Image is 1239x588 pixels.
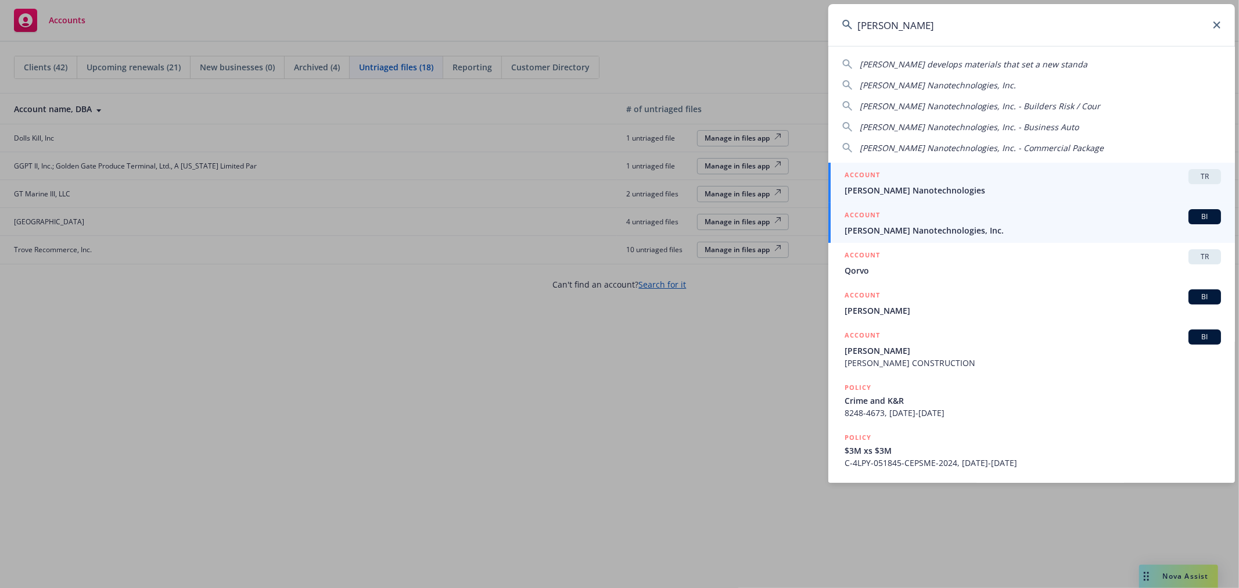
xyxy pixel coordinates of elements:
[860,142,1104,153] span: [PERSON_NAME] Nanotechnologies, Inc. - Commercial Package
[828,375,1235,425] a: POLICYCrime and K&R8248-4673, [DATE]-[DATE]
[845,345,1221,357] span: [PERSON_NAME]
[845,169,880,183] h5: ACCOUNT
[845,289,880,303] h5: ACCOUNT
[828,203,1235,243] a: ACCOUNTBI[PERSON_NAME] Nanotechnologies, Inc.
[1193,292,1216,302] span: BI
[845,304,1221,317] span: [PERSON_NAME]
[845,224,1221,236] span: [PERSON_NAME] Nanotechnologies, Inc.
[845,482,871,493] h5: POLICY
[845,457,1221,469] span: C-4LPY-051845-CEPSME-2024, [DATE]-[DATE]
[828,163,1235,203] a: ACCOUNTTR[PERSON_NAME] Nanotechnologies
[828,4,1235,46] input: Search...
[1193,252,1216,262] span: TR
[845,432,871,443] h5: POLICY
[845,264,1221,277] span: Qorvo
[1193,332,1216,342] span: BI
[828,243,1235,283] a: ACCOUNTTRQorvo
[860,101,1100,112] span: [PERSON_NAME] Nanotechnologies, Inc. - Builders Risk / Cour
[845,184,1221,196] span: [PERSON_NAME] Nanotechnologies
[828,323,1235,375] a: ACCOUNTBI[PERSON_NAME][PERSON_NAME] CONSTRUCTION
[860,80,1016,91] span: [PERSON_NAME] Nanotechnologies, Inc.
[845,395,1221,407] span: Crime and K&R
[845,209,880,223] h5: ACCOUNT
[1193,211,1216,222] span: BI
[845,249,880,263] h5: ACCOUNT
[1193,171,1216,182] span: TR
[845,444,1221,457] span: $3M xs $3M
[845,382,871,393] h5: POLICY
[845,329,880,343] h5: ACCOUNT
[845,357,1221,369] span: [PERSON_NAME] CONSTRUCTION
[828,283,1235,323] a: ACCOUNTBI[PERSON_NAME]
[828,475,1235,525] a: POLICY
[845,407,1221,419] span: 8248-4673, [DATE]-[DATE]
[860,121,1079,132] span: [PERSON_NAME] Nanotechnologies, Inc. - Business Auto
[860,59,1087,70] span: [PERSON_NAME] develops materials that set a new standa
[828,425,1235,475] a: POLICY$3M xs $3MC-4LPY-051845-CEPSME-2024, [DATE]-[DATE]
